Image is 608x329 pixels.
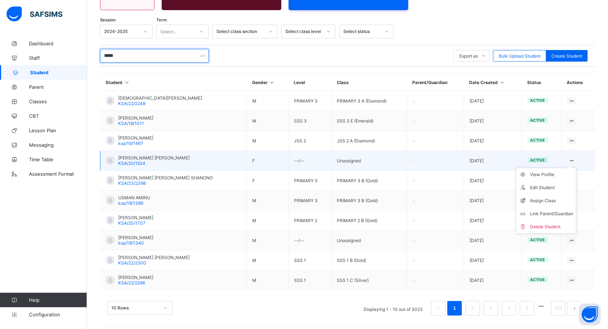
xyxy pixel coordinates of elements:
[464,131,522,151] td: [DATE]
[247,111,288,131] td: M
[29,157,87,162] span: Time Table
[288,171,331,191] td: PRIMARY 3
[29,84,87,90] span: Parent
[29,99,87,104] span: Classes
[407,74,464,91] th: Parent/Guardian
[343,29,380,34] div: Select status
[331,270,407,290] td: SSS 1 C (Silver)
[502,301,516,316] li: 4
[552,304,564,313] a: 303
[118,135,153,141] span: [PERSON_NAME]
[118,280,145,286] span: KSA/22/2296
[285,29,322,34] div: Select class level
[118,215,153,220] span: [PERSON_NAME]
[530,237,545,242] span: active
[118,255,190,260] span: [PERSON_NAME] [PERSON_NAME]
[29,113,87,119] span: CBT
[247,191,288,211] td: M
[118,101,145,106] span: KSA/22/2248
[451,304,458,313] a: 1
[499,80,505,85] i: Sort in Ascending Order
[29,41,87,46] span: Dashboard
[331,131,407,151] td: JSS 2 A (Diamond)
[247,250,288,270] td: M
[530,158,545,163] span: active
[331,151,407,171] td: Unassigned
[331,91,407,111] td: PRIMARY 3 A (Diamond)
[247,270,288,290] td: M
[551,53,582,59] span: Create Student
[288,111,331,131] td: SSS 3
[464,230,522,250] td: [DATE]
[530,98,545,103] span: active
[464,111,522,131] td: [DATE]
[536,301,546,311] li: 向后 5 页
[288,230,331,250] td: --/--
[118,161,145,166] span: KSA/20/1924
[551,301,566,316] li: 303
[118,155,190,161] span: [PERSON_NAME] [PERSON_NAME]
[288,91,331,111] td: PRIMARY 3
[469,304,476,313] a: 2
[247,74,288,91] th: Gender
[487,304,494,313] a: 3
[118,260,146,266] span: KSA/22/2300
[447,301,462,316] li: 1
[269,80,275,85] i: Sort in Ascending Order
[499,53,541,59] span: Bulk Upload Student
[118,220,145,226] span: KSA/20/1707
[331,211,407,230] td: PRIMARY 2 B (Gold)
[118,235,153,240] span: [PERSON_NAME]
[100,17,116,22] span: Session
[464,270,522,290] td: [DATE]
[118,141,143,146] span: ksa/19/1467
[331,191,407,211] td: PRIMARY 3 B (Gold)
[561,74,595,91] th: Actions
[7,7,62,22] img: safsims
[464,250,522,270] td: [DATE]
[118,115,153,121] span: [PERSON_NAME]
[104,29,139,34] div: 2024-2025
[530,184,573,191] div: Edit Student
[520,301,534,316] li: 5
[29,312,87,317] span: Configuration
[288,74,331,91] th: Level
[216,29,264,34] div: Select class section
[530,197,573,204] div: Assign Class
[160,25,177,38] div: Select...
[464,91,522,111] td: [DATE]
[522,74,561,91] th: Status
[30,70,87,75] span: Student
[118,275,153,280] span: [PERSON_NAME]
[358,301,428,316] li: Displaying 1 - 10 out of 3023
[567,301,582,316] li: 下一页
[505,304,512,313] a: 4
[530,171,573,178] div: View Profile
[464,191,522,211] td: [DATE]
[530,223,573,230] div: Delete Student
[484,301,498,316] li: 3
[530,277,545,282] span: active
[118,240,144,246] span: ksa/19/1340
[464,211,522,230] td: [DATE]
[247,91,288,111] td: M
[118,95,202,101] span: [DEMOGRAPHIC_DATA][PERSON_NAME]
[530,118,545,123] span: active
[111,305,159,311] div: 10 Rows
[288,250,331,270] td: SSS 1
[288,191,331,211] td: PRIMARY 3
[247,171,288,191] td: F
[29,171,87,177] span: Assessment Format
[288,131,331,151] td: JSS 2
[100,74,247,91] th: Student
[530,210,573,217] div: Link Parent/Guardian
[29,297,87,303] span: Help
[464,74,522,91] th: Date Created
[459,53,478,59] span: Export as
[530,257,545,262] span: active
[118,175,213,180] span: [PERSON_NAME] [PERSON_NAME] SHANONO
[288,151,331,171] td: --/--
[331,230,407,250] td: Unassigned
[524,304,530,313] a: 5
[464,151,522,171] td: [DATE]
